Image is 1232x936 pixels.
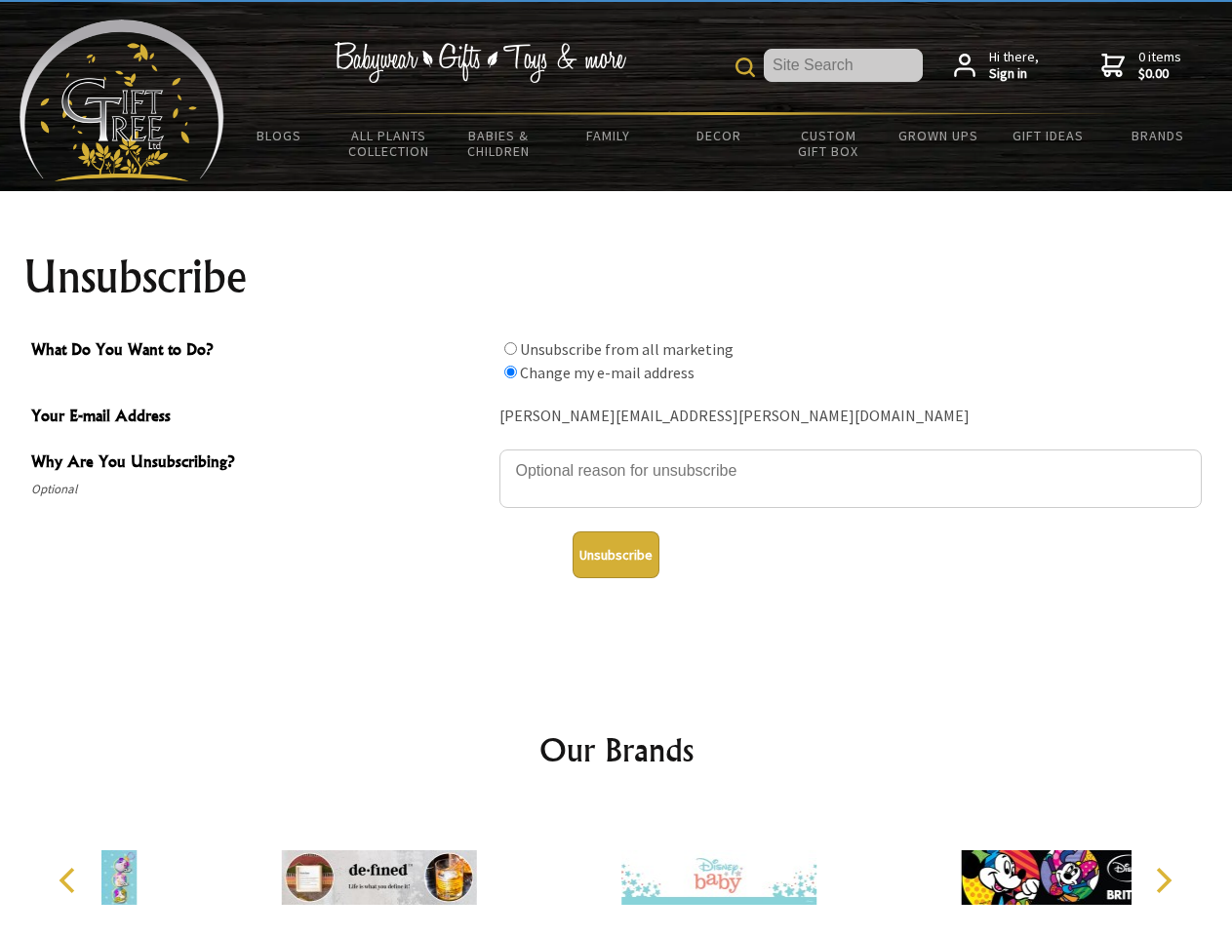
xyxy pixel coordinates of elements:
[989,65,1039,83] strong: Sign in
[1141,859,1184,902] button: Next
[663,115,774,156] a: Decor
[31,337,490,366] span: What Do You Want to Do?
[1103,115,1213,156] a: Brands
[499,449,1202,508] textarea: Why Are You Unsubscribing?
[224,115,335,156] a: BLOGS
[20,19,224,181] img: Babyware - Gifts - Toys and more...
[520,363,695,382] label: Change my e-mail address
[31,478,490,501] span: Optional
[735,58,755,77] img: product search
[39,726,1194,773] h2: Our Brands
[499,402,1202,432] div: [PERSON_NAME][EMAIL_ADDRESS][PERSON_NAME][DOMAIN_NAME]
[31,404,490,432] span: Your E-mail Address
[504,366,517,378] input: What Do You Want to Do?
[989,49,1039,83] span: Hi there,
[954,49,1039,83] a: Hi there,Sign in
[883,115,993,156] a: Grown Ups
[520,339,734,359] label: Unsubscribe from all marketing
[334,42,626,83] img: Babywear - Gifts - Toys & more
[774,115,884,172] a: Custom Gift Box
[764,49,923,82] input: Site Search
[31,449,490,478] span: Why Are You Unsubscribing?
[23,253,1210,300] h1: Unsubscribe
[1101,49,1181,83] a: 0 items$0.00
[554,115,664,156] a: Family
[444,115,554,172] a: Babies & Children
[993,115,1103,156] a: Gift Ideas
[1138,65,1181,83] strong: $0.00
[335,115,445,172] a: All Plants Collection
[573,531,659,578] button: Unsubscribe
[1138,48,1181,83] span: 0 items
[49,859,92,902] button: Previous
[504,342,517,355] input: What Do You Want to Do?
